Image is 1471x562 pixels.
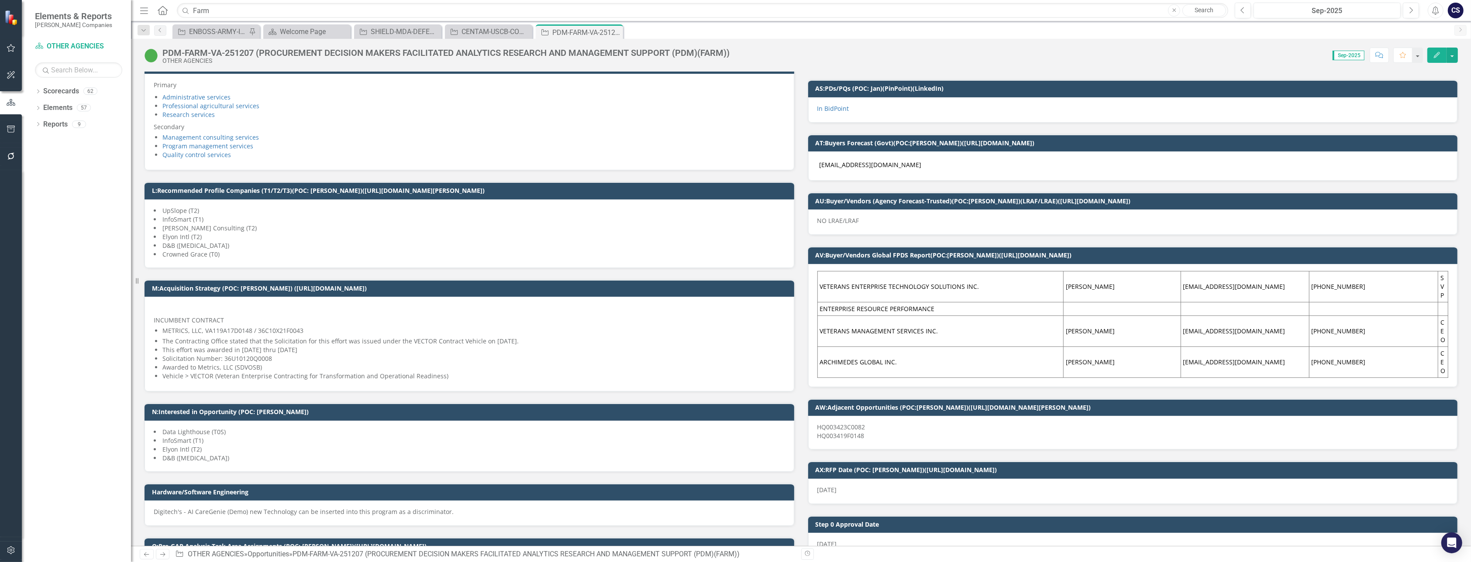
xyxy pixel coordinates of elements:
[817,216,1449,225] p: NO LRAE/LRAF
[1064,315,1181,346] td: [PERSON_NAME]
[162,337,785,346] p: The Contracting Office stated that the Solicitation for this effort was issued under the VECTOR C...
[1181,271,1309,302] td: [EMAIL_ADDRESS][DOMAIN_NAME]
[154,81,785,91] p: Primary
[817,271,1064,302] td: VETERANS ENTERPRISE TECHNOLOGY SOLUTIONS INC.
[162,58,730,64] div: OTHER AGENCIES
[817,158,1449,171] td: [EMAIL_ADDRESS][DOMAIN_NAME]
[35,41,122,51] a: OTHER AGENCIES
[816,404,1454,411] h3: AW:Adjacent Opportunities (POC:[PERSON_NAME])([URL][DOMAIN_NAME][PERSON_NAME])
[816,85,1454,92] h3: AS:PDs/PQs (POC: Jan)(PinPoint)(LinkedIn)
[817,423,1449,440] p: HQ003423C0082
[162,326,785,335] p: METRICS, LLC, VA119A17D0148 / 36C10X21F0043
[817,540,837,548] span: [DATE]
[189,26,247,37] div: ENBOSS-ARMY-ITES3 SB-221122 (Army National Guard ENBOSS Support Service Sustainment, Enhancement,...
[816,140,1454,146] h3: AT:Buyers Forecast (Govt)(POC:[PERSON_NAME])([URL][DOMAIN_NAME])
[162,102,259,110] a: Professional agricultural services
[162,93,231,101] a: Administrative services
[817,486,837,494] span: [DATE]
[1064,271,1181,302] td: [PERSON_NAME]
[817,432,865,440] span: HQ003419F0148
[817,104,849,113] a: In BidPoint
[552,27,621,38] div: PDM-FARM-VA-251207 (PROCUREMENT DECISION MAKERS FACILITATED ANALYTICS RESEARCH AND MANAGEMENT SUP...
[817,302,1064,315] td: ENTERPRISE RESOURCE PERFORMANCE
[817,315,1064,346] td: VETERANS MANAGEMENT SERVICES INC.
[162,250,220,258] span: Crowned Grace (T0)
[175,26,247,37] a: ENBOSS-ARMY-ITES3 SB-221122 (Army National Guard ENBOSS Support Service Sustainment, Enhancement,...
[1441,532,1462,553] div: Open Intercom Messenger
[162,354,785,363] li: Solicitation Number: 36U10120Q0008
[43,120,68,130] a: Reports
[72,120,86,128] div: 9
[1448,3,1464,18] button: CS
[162,445,202,453] span: Elyon Intl (T2)
[816,521,1454,528] h3: Step 0 Approval Date
[162,110,215,119] a: Research services
[162,363,785,372] li: Awarded to Metrics, LLC (SDVOSB)
[154,121,785,131] p: Secondary
[462,26,530,37] div: CENTAM-USCB-COMMERCE-237323: CENSUS BUREAU TRANSFORMATION APPLICATION MODERNIZATION (CENTAM) SEPT...
[248,550,289,558] a: Opportunities
[162,142,253,150] a: Program management services
[447,26,530,37] a: CENTAM-USCB-COMMERCE-237323: CENSUS BUREAU TRANSFORMATION APPLICATION MODERNIZATION (CENTAM) SEPT...
[816,198,1454,204] h3: AU:Buyer/Vendors (Agency Forecast-Trusted)(POC:[PERSON_NAME])(LRAF/LRAE)([URL][DOMAIN_NAME])
[152,489,790,495] h3: Hardware/Software Engineering
[162,436,203,445] span: InfoSmart (T1)
[162,206,199,215] span: UpSlope (T2)
[1254,3,1401,18] button: Sep-2025
[162,151,231,159] a: Quality control services
[1181,315,1309,346] td: [EMAIL_ADDRESS][DOMAIN_NAME]
[162,428,226,436] span: Data Lighthouse (T0S)
[162,233,202,241] span: Elyon Intl (T2)
[162,48,730,58] div: PDM-FARM-VA-251207 (PROCUREMENT DECISION MAKERS FACILITATED ANALYTICS RESEARCH AND MANAGEMENT SUP...
[162,215,203,223] span: InfoSmart (T1)
[154,507,785,516] p: Digitech's - AI CareGenie (Demo) new Technology can be inserted into this program as a discrimina...
[1309,315,1438,346] td: [PHONE_NUMBER]
[154,314,785,325] p: INCUMBENT CONTRACT
[35,11,112,21] span: Elements & Reports
[152,187,790,194] h3: L:Recommended Profile Companies (T1/T2/T3)(POC: [PERSON_NAME])([URL][DOMAIN_NAME][PERSON_NAME])
[35,62,122,78] input: Search Below...
[280,26,348,37] div: Welcome Page
[177,3,1228,18] input: Search ClearPoint...
[371,26,439,37] div: SHIELD-MDA-DEFENSE-254898: MULTIPLE AWARD SCALABLE HOMELAND INNOVATIVE ENTERPRISE LAYERED DEFENSE...
[4,10,20,25] img: ClearPoint Strategy
[1333,51,1364,60] span: Sep-2025
[162,454,229,462] span: D&B ([MEDICAL_DATA])
[162,133,259,141] a: Management consulting services
[816,252,1454,258] h3: AV:Buyer/Vendors Global FPDS Report(POC:[PERSON_NAME])([URL][DOMAIN_NAME])
[356,26,439,37] a: SHIELD-MDA-DEFENSE-254898: MULTIPLE AWARD SCALABLE HOMELAND INNOVATIVE ENTERPRISE LAYERED DEFENSE...
[35,21,112,28] small: [PERSON_NAME] Companies
[1438,315,1448,346] td: CEO
[1182,4,1226,17] a: Search
[162,372,785,380] li: Vehicle > VECTOR (Veteran Enterprise Contracting for Transformation and Operational Readiness)
[162,346,785,354] li: This effort was awarded in [DATE] thru [DATE]
[816,466,1454,473] h3: AX:RFP Date (POC: [PERSON_NAME])([URL][DOMAIN_NAME])
[152,543,790,549] h3: O:Pre-GAP Analysis Task Area Assignments (POC: [PERSON_NAME])([URL][DOMAIN_NAME])
[162,241,229,250] span: D&B ([MEDICAL_DATA])
[1257,6,1398,16] div: Sep-2025
[1181,346,1309,377] td: [EMAIL_ADDRESS][DOMAIN_NAME]
[1309,346,1438,377] td: [PHONE_NUMBER]
[77,104,91,112] div: 57
[1309,271,1438,302] td: [PHONE_NUMBER]
[144,48,158,62] img: Active
[43,86,79,96] a: Scorecards
[43,103,72,113] a: Elements
[152,285,790,291] h3: M:Acquisition Strategy (POC: [PERSON_NAME]) ([URL][DOMAIN_NAME])
[175,549,794,559] div: » »
[265,26,348,37] a: Welcome Page
[293,550,740,558] div: PDM-FARM-VA-251207 (PROCUREMENT DECISION MAKERS FACILITATED ANALYTICS RESEARCH AND MANAGEMENT SUP...
[817,346,1064,377] td: ARCHIMEDES GLOBAL INC.
[1438,346,1448,377] td: CEO
[152,408,790,415] h3: N:Interested in Opportunity (POC: [PERSON_NAME])
[1064,346,1181,377] td: [PERSON_NAME]
[83,88,97,95] div: 62
[162,224,257,232] span: [PERSON_NAME] Consulting (T2)
[188,550,244,558] a: OTHER AGENCIES
[1438,271,1448,302] td: SVP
